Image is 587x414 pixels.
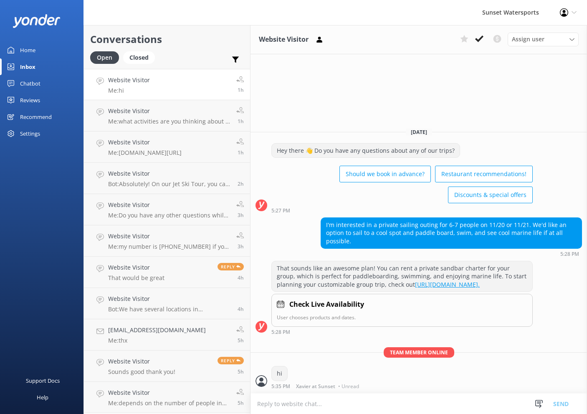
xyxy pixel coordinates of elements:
div: Help [37,389,48,406]
div: Support Docs [26,372,60,389]
span: Oct 04 2025 11:48am (UTC -05:00) America/Cancun [238,368,244,375]
h3: Website Visitor [259,34,309,45]
p: Bot: Absolutely! On our Jet Ski Tour, you can switch drivers at the multiple scenic stops along t... [108,180,231,188]
a: Website VisitorMe:[DOMAIN_NAME][URL]1h [84,131,250,163]
h4: Website Visitor [108,232,230,241]
div: Reviews [20,92,40,109]
h4: Website Visitor [108,263,164,272]
button: Should we book in advance? [339,166,431,182]
div: Home [20,42,35,58]
span: [DATE] [406,129,432,136]
a: Closed [123,53,159,62]
span: • Unread [338,384,359,389]
h4: Website Visitor [108,200,230,210]
div: That sounds like an awesome plan! You can rent a private sandbar charter for your group, which is... [272,261,532,292]
a: Website VisitorSounds good thank you!Reply5h [84,351,250,382]
div: Recommend [20,109,52,125]
a: Open [90,53,123,62]
p: Me: thx [108,337,206,344]
p: Me: what activities are you thinking about ? :) [108,118,230,125]
p: Bot: We have several locations in [GEOGRAPHIC_DATA] for our charters, but we don't offer charters... [108,305,231,313]
p: Me: Do you have any other questions while I am here? By the way, my name is [PERSON_NAME], happy ... [108,212,230,219]
a: Website VisitorMe:hi1h [84,69,250,100]
h4: Website Visitor [108,76,150,85]
div: Hey there 👋 Do you have any questions about any of our trips? [272,144,460,158]
div: I'm interested in a private sailing outing for 6-7 people on 11/20 or 11/21. We'd like an option ... [321,218,582,248]
h2: Conversations [90,31,244,47]
h4: Website Visitor [108,106,230,116]
span: Oct 04 2025 12:45pm (UTC -05:00) America/Cancun [238,305,244,313]
span: Team member online [384,347,454,358]
span: Oct 04 2025 01:08pm (UTC -05:00) America/Cancun [238,274,244,281]
span: Oct 04 2025 04:35pm (UTC -05:00) America/Cancun [238,86,244,93]
img: yonder-white-logo.png [13,14,61,28]
span: Oct 04 2025 04:10pm (UTC -05:00) America/Cancun [238,118,244,125]
a: Website VisitorBot:We have several locations in [GEOGRAPHIC_DATA] for our charters, but we don't ... [84,288,250,319]
div: Oct 04 2025 04:27pm (UTC -05:00) America/Cancun [271,207,533,213]
p: Sounds good thank you! [108,368,175,376]
span: Oct 04 2025 01:57pm (UTC -05:00) America/Cancun [238,212,244,219]
h4: Website Visitor [108,138,182,147]
p: Me: depends on the number of people in your group... and for how long do you think you would like... [108,399,230,407]
button: Restaurant recommendations! [435,166,533,182]
h4: Website Visitor [108,294,231,303]
div: Settings [20,125,40,142]
div: Chatbot [20,75,40,92]
a: Website VisitorBot:Absolutely! On our Jet Ski Tour, you can switch drivers at the multiple scenic... [84,163,250,194]
h4: [EMAIL_ADDRESS][DOMAIN_NAME] [108,326,206,335]
p: Me: hi [108,87,150,94]
strong: 5:27 PM [271,208,290,213]
span: Reply [218,357,244,364]
div: Closed [123,51,155,64]
a: [EMAIL_ADDRESS][DOMAIN_NAME]Me:thx5h [84,319,250,351]
span: Oct 04 2025 11:52am (UTC -05:00) America/Cancun [238,337,244,344]
p: Me: [DOMAIN_NAME][URL] [108,149,182,157]
span: Oct 04 2025 03:43pm (UTC -05:00) America/Cancun [238,149,244,156]
a: Website VisitorMe:what activities are you thinking about ? :)1h [84,100,250,131]
span: Assign user [512,35,544,44]
p: That would be great [108,274,164,282]
div: Oct 04 2025 04:28pm (UTC -05:00) America/Cancun [321,251,582,257]
strong: 5:28 PM [271,330,290,335]
a: [URL][DOMAIN_NAME]. [415,280,480,288]
span: Oct 04 2025 01:54pm (UTC -05:00) America/Cancun [238,243,244,250]
div: Assign User [508,33,579,46]
h4: Website Visitor [108,357,175,366]
button: Discounts & special offers [448,187,533,203]
a: Website VisitorMe:depends on the number of people in your group... and for how long do you think ... [84,382,250,413]
h4: Check Live Availability [289,299,364,310]
span: Xavier at Sunset [296,384,335,389]
div: Open [90,51,119,64]
h4: Website Visitor [108,388,230,397]
a: Website VisitorThat would be greatReply4h [84,257,250,288]
div: Oct 04 2025 04:35pm (UTC -05:00) America/Cancun [271,383,361,389]
p: Me: my number is [PHONE_NUMBER] if you need me [108,243,230,250]
strong: 5:35 PM [271,384,290,389]
h4: Website Visitor [108,169,231,178]
div: Inbox [20,58,35,75]
span: Reply [218,263,244,270]
div: hi [272,366,287,381]
strong: 5:28 PM [560,252,579,257]
span: Oct 04 2025 11:46am (UTC -05:00) America/Cancun [238,399,244,406]
div: Oct 04 2025 04:28pm (UTC -05:00) America/Cancun [271,329,533,335]
p: User chooses products and dates. [277,313,527,321]
span: Oct 04 2025 03:33pm (UTC -05:00) America/Cancun [238,180,244,187]
a: Website VisitorMe:Do you have any other questions while I am here? By the way, my name is [PERSON... [84,194,250,225]
a: Website VisitorMe:my number is [PHONE_NUMBER] if you need me3h [84,225,250,257]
